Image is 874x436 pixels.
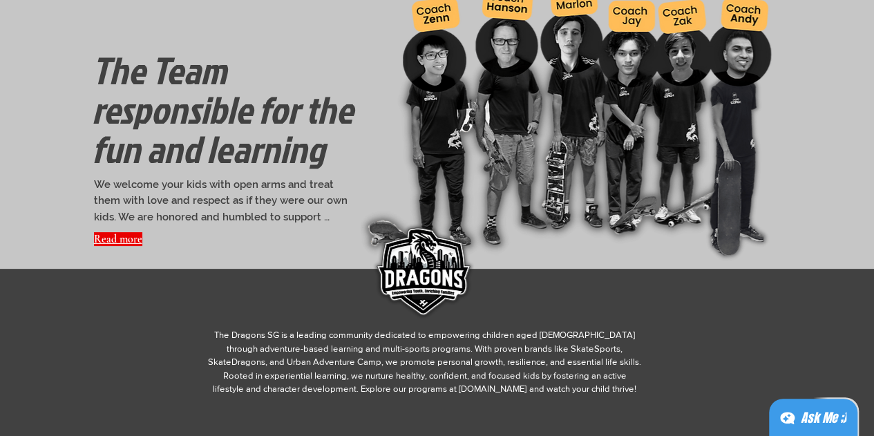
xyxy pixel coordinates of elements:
span: The Team responsible for the fun and learning [92,44,353,176]
button: Read more [94,232,142,246]
img: DRAGONS LOGO BADGE SINGAPORE.png [368,218,477,328]
p: We welcome your kids with open arms and treat them with love and respect as if they were our own ... [94,177,350,225]
div: Ask Me ;) [801,408,846,428]
span: The Dragons SG is a leading community dedicated to empowering children aged [DEMOGRAPHIC_DATA] th... [208,330,641,394]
